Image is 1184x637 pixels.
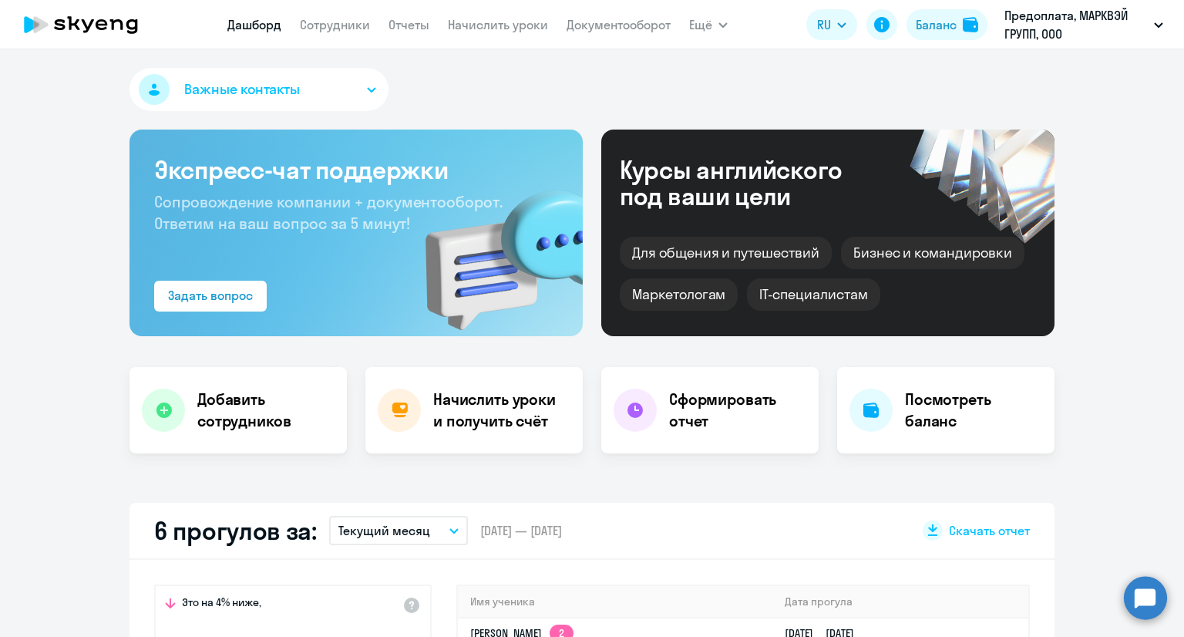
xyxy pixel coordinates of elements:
[433,389,567,432] h4: Начислить уроки и получить счёт
[184,79,300,99] span: Важные контакты
[916,15,957,34] div: Баланс
[154,281,267,312] button: Задать вопрос
[747,278,880,311] div: IT-специалистам
[388,17,429,32] a: Отчеты
[458,586,772,618] th: Имя ученика
[905,389,1042,432] h4: Посмотреть баланс
[841,237,1024,269] div: Бизнес и командировки
[772,586,1028,618] th: Дата прогула
[620,278,738,311] div: Маркетологам
[154,154,558,185] h3: Экспресс-чат поддержки
[620,157,883,209] div: Курсы английского под ваши цели
[154,515,317,546] h2: 6 прогулов за:
[197,389,335,432] h4: Добавить сотрудников
[669,389,806,432] h4: Сформировать отчет
[480,522,562,539] span: [DATE] — [DATE]
[817,15,831,34] span: RU
[338,521,430,540] p: Текущий месяц
[182,595,261,614] span: Это на 4% ниже,
[154,192,503,233] span: Сопровождение компании + документооборот. Ответим на ваш вопрос за 5 минут!
[1004,6,1148,43] p: Предоплата, МАРКВЭЙ ГРУПП, ООО
[963,17,978,32] img: balance
[168,286,253,305] div: Задать вопрос
[689,9,728,40] button: Ещё
[448,17,548,32] a: Начислить уроки
[567,17,671,32] a: Документооборот
[997,6,1171,43] button: Предоплата, МАРКВЭЙ ГРУПП, ООО
[949,522,1030,539] span: Скачать отчет
[906,9,987,40] button: Балансbalance
[227,17,281,32] a: Дашборд
[300,17,370,32] a: Сотрудники
[129,68,388,111] button: Важные контакты
[689,15,712,34] span: Ещё
[403,163,583,336] img: bg-img
[329,516,468,545] button: Текущий месяц
[620,237,832,269] div: Для общения и путешествий
[806,9,857,40] button: RU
